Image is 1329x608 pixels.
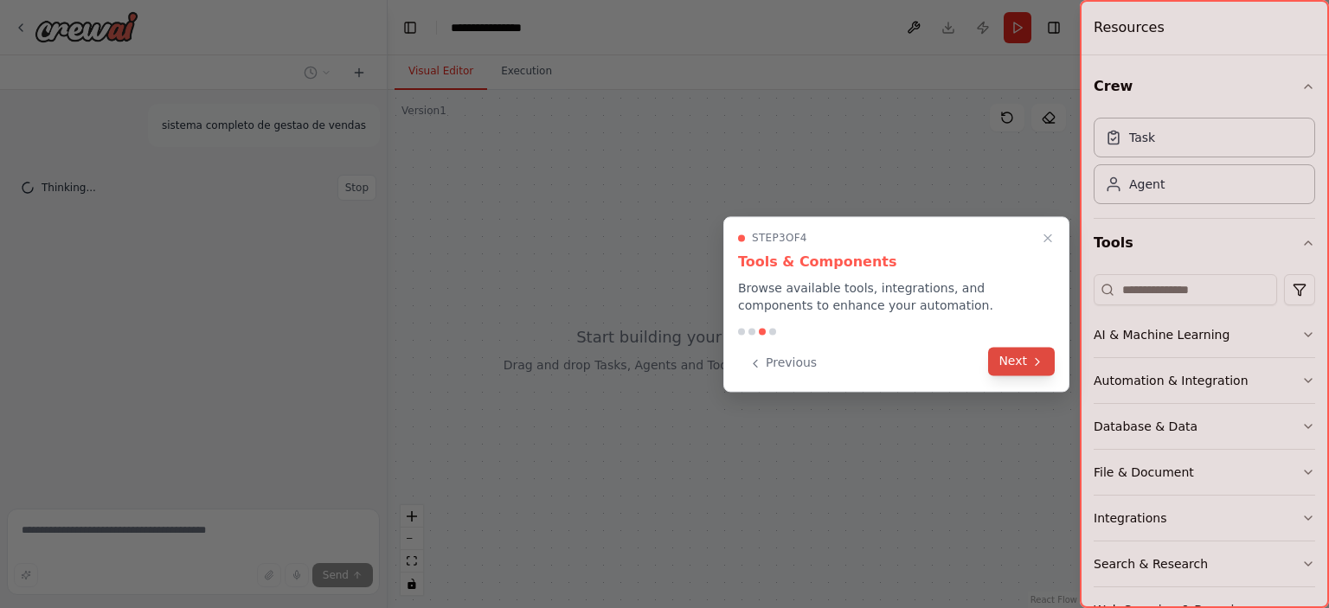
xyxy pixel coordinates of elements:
button: Close walkthrough [1037,227,1058,248]
button: Hide left sidebar [398,16,422,40]
span: Step 3 of 4 [752,231,807,245]
h3: Tools & Components [738,252,1055,272]
p: Browse available tools, integrations, and components to enhance your automation. [738,279,1055,314]
button: Previous [738,349,827,377]
button: Next [988,347,1055,375]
